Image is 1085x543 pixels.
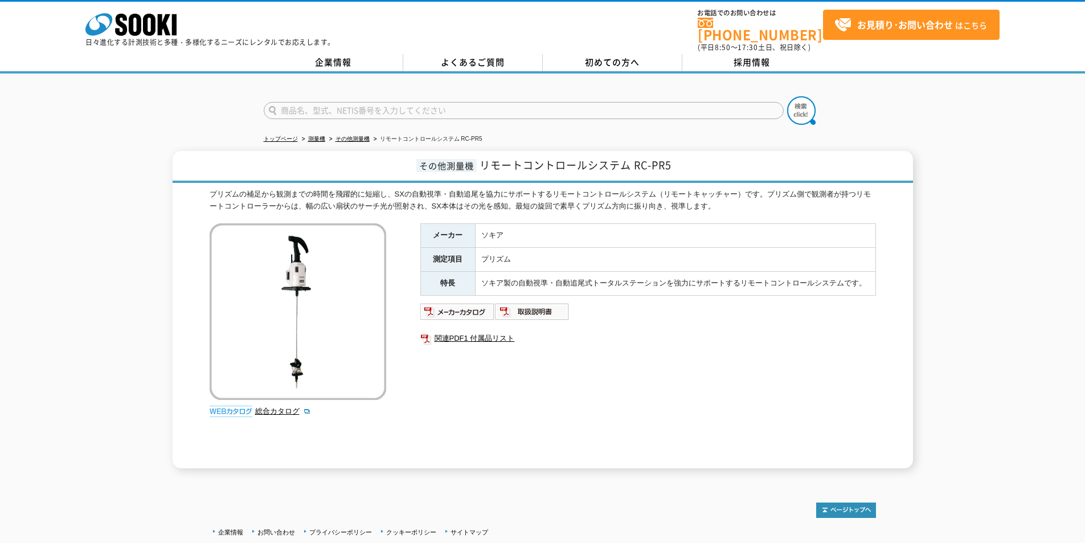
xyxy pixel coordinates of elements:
[495,310,570,319] a: 取扱説明書
[210,406,252,417] img: webカタログ
[420,224,475,248] th: メーカー
[85,39,335,46] p: 日々進化する計測技術と多種・多様化するニーズにレンタルでお応えします。
[698,10,823,17] span: お電話でのお問い合わせは
[420,248,475,272] th: 測定項目
[257,529,295,536] a: お問い合わせ
[682,54,822,71] a: 採用情報
[264,136,298,142] a: トップページ
[451,529,488,536] a: サイトマップ
[834,17,987,34] span: はこちら
[386,529,436,536] a: クッキーポリシー
[420,303,495,321] img: メーカーカタログ
[787,96,816,125] img: btn_search.png
[210,223,386,400] img: リモートコントロールシステム RC-PR5
[218,529,243,536] a: 企業情報
[308,136,325,142] a: 測量機
[255,407,311,415] a: 総合カタログ
[416,159,477,172] span: その他測量機
[738,42,758,52] span: 17:30
[823,10,1000,40] a: お見積り･お問い合わせはこちら
[475,272,875,296] td: ソキア製の自動視準・自動追尾式トータルステーションを強力にサポートするリモートコントロールシステムです。
[475,224,875,248] td: ソキア
[698,42,810,52] span: (平日 ～ 土日、祝日除く)
[264,102,784,119] input: 商品名、型式、NETIS番号を入力してください
[816,503,876,518] img: トップページへ
[309,529,372,536] a: プライバシーポリシー
[543,54,682,71] a: 初めての方へ
[420,272,475,296] th: 特長
[210,189,876,213] div: プリズムの補足から観測までの時間を飛躍的に短縮し、SXの自動視準・自動追尾を協力にサポートするリモートコントロールシステム（リモートキャッチャー）です。プリズム側で観測者が持つリモートコントロー...
[420,310,495,319] a: メーカーカタログ
[335,136,370,142] a: その他測量機
[585,56,640,68] span: 初めての方へ
[698,18,823,41] a: [PHONE_NUMBER]
[403,54,543,71] a: よくあるご質問
[715,42,731,52] span: 8:50
[371,133,482,145] li: リモートコントロールシステム RC-PR5
[480,157,672,173] span: リモートコントロールシステム RC-PR5
[857,18,953,31] strong: お見積り･お問い合わせ
[475,248,875,272] td: プリズム
[264,54,403,71] a: 企業情報
[420,331,876,346] a: 関連PDF1 付属品リスト
[495,303,570,321] img: 取扱説明書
